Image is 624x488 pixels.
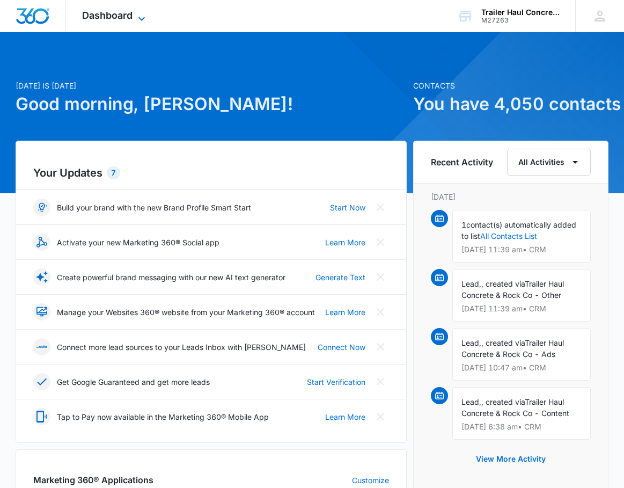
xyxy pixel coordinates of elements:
span: Lead, [461,397,481,406]
button: View More Activity [465,446,556,472]
span: 1 [461,220,466,229]
span: contact(s) automatically added to list [461,220,576,241]
h1: Good morning, [PERSON_NAME]! [16,91,407,117]
a: Learn More [325,411,365,423]
a: Generate Text [315,272,365,283]
span: , created via [481,397,525,406]
a: Start Now [330,202,365,213]
button: Close [372,338,389,355]
p: [DATE] [431,191,591,202]
a: All Contacts List [480,231,537,241]
div: account name [481,8,560,17]
p: Manage your Websites 360® website from your Marketing 360® account [57,307,315,318]
p: Get Google Guaranteed and get more leads [57,376,210,388]
p: [DATE] is [DATE] [16,80,407,91]
p: Contacts [413,80,608,91]
p: [DATE] 6:38 am • CRM [461,423,582,431]
h1: You have 4,050 contacts [413,91,608,117]
span: , created via [481,338,525,347]
span: Lead, [461,338,481,347]
button: All Activities [507,149,591,176]
a: Customize [352,475,389,486]
div: 7 [107,166,120,179]
a: Learn More [325,307,365,318]
button: Close [372,373,389,390]
p: [DATE] 11:39 am • CRM [461,246,582,253]
span: Lead, [461,279,481,288]
a: Connect Now [318,341,365,353]
a: Start Verification [307,376,365,388]
button: Close [372,234,389,251]
h6: Recent Activity [431,156,493,169]
button: Close [372,199,389,216]
p: [DATE] 11:39 am • CRM [461,305,582,312]
a: Learn More [325,237,365,248]
p: Tap to Pay now available in the Marketing 360® Mobile App [57,411,269,423]
p: Connect more lead sources to your Leads Inbox with [PERSON_NAME] [57,341,306,353]
span: Dashboard [82,10,133,21]
div: account id [481,17,560,24]
p: Activate your new Marketing 360® Social app [57,237,219,248]
button: Close [372,408,389,425]
p: [DATE] 10:47 am • CRM [461,364,582,372]
button: Close [372,268,389,286]
span: , created via [481,279,525,288]
button: Close [372,303,389,321]
h2: Marketing 360® Applications [33,474,153,486]
h2: Your Updates [33,165,389,181]
p: Build your brand with the new Brand Profile Smart Start [57,202,251,213]
p: Create powerful brand messaging with our new AI text generator [57,272,285,283]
